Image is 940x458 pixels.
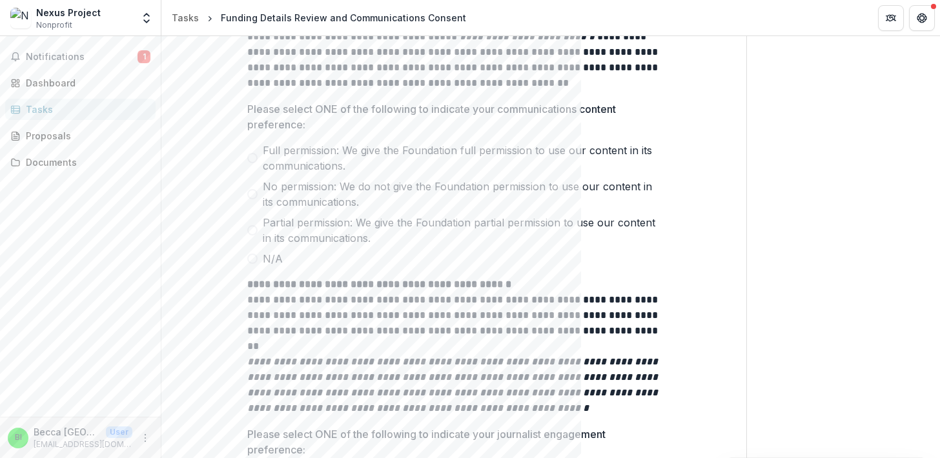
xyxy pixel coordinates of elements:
[263,251,283,266] span: N/A
[36,19,72,31] span: Nonprofit
[263,179,660,210] span: No permission: We do not give the Foundation permission to use our content in its communications.
[247,101,653,132] p: Please select ONE of the following to indicate your communications content preference:
[247,426,653,457] p: Please select ONE of the following to indicate your journalist engagement preference:
[26,155,145,169] div: Documents
[26,52,138,63] span: Notifications
[5,99,156,120] a: Tasks
[172,11,199,25] div: Tasks
[34,425,101,439] p: Becca [GEOGRAPHIC_DATA]
[34,439,132,450] p: [EMAIL_ADDRESS][DOMAIN_NAME]
[167,8,471,27] nav: breadcrumb
[909,5,935,31] button: Get Help
[138,5,156,31] button: Open entity switcher
[26,129,145,143] div: Proposals
[15,433,22,442] div: Becca Israel
[5,125,156,146] a: Proposals
[10,8,31,28] img: Nexus Project
[106,426,132,438] p: User
[5,46,156,67] button: Notifications1
[221,11,466,25] div: Funding Details Review and Communications Consent
[263,215,660,246] span: Partial permission: We give the Foundation partial permission to use our content in its communica...
[167,8,204,27] a: Tasks
[26,103,145,116] div: Tasks
[5,152,156,173] a: Documents
[36,6,101,19] div: Nexus Project
[138,430,153,446] button: More
[26,76,145,90] div: Dashboard
[263,143,660,174] span: Full permission: We give the Foundation full permission to use our content in its communications.
[878,5,904,31] button: Partners
[138,50,150,63] span: 1
[5,72,156,94] a: Dashboard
